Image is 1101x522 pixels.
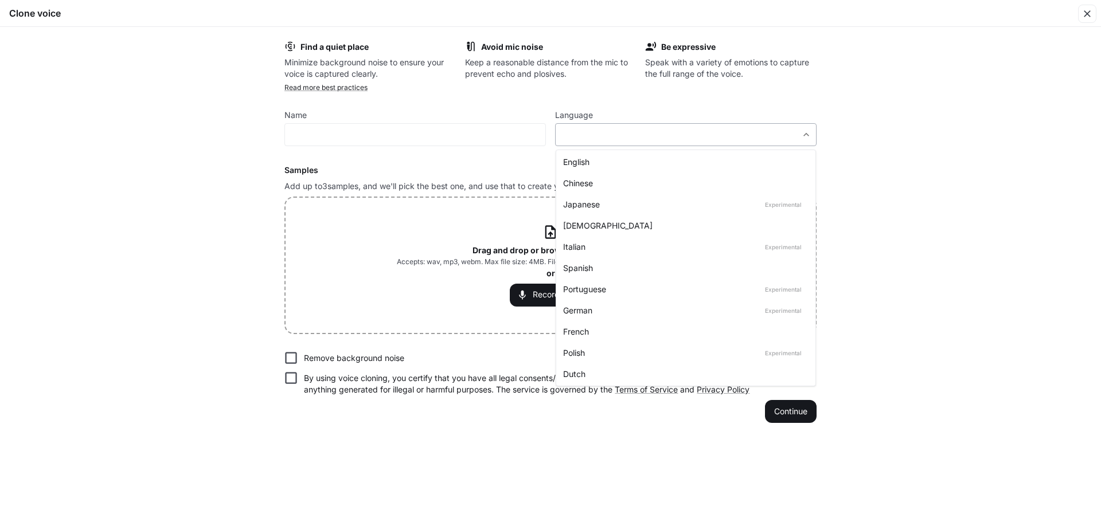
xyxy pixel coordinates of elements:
div: English [563,156,804,168]
div: German [563,304,804,316]
div: Italian [563,241,804,253]
div: Portuguese [563,283,804,295]
p: Experimental [763,199,804,210]
p: Experimental [763,242,804,252]
div: Chinese [563,177,804,189]
div: Dutch [563,368,804,380]
p: Experimental [763,305,804,316]
div: French [563,325,804,337]
div: Spanish [563,262,804,274]
div: Japanese [563,198,804,210]
div: Polish [563,347,804,359]
p: Experimental [763,348,804,358]
div: [DEMOGRAPHIC_DATA] [563,219,804,231]
p: Experimental [763,284,804,295]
